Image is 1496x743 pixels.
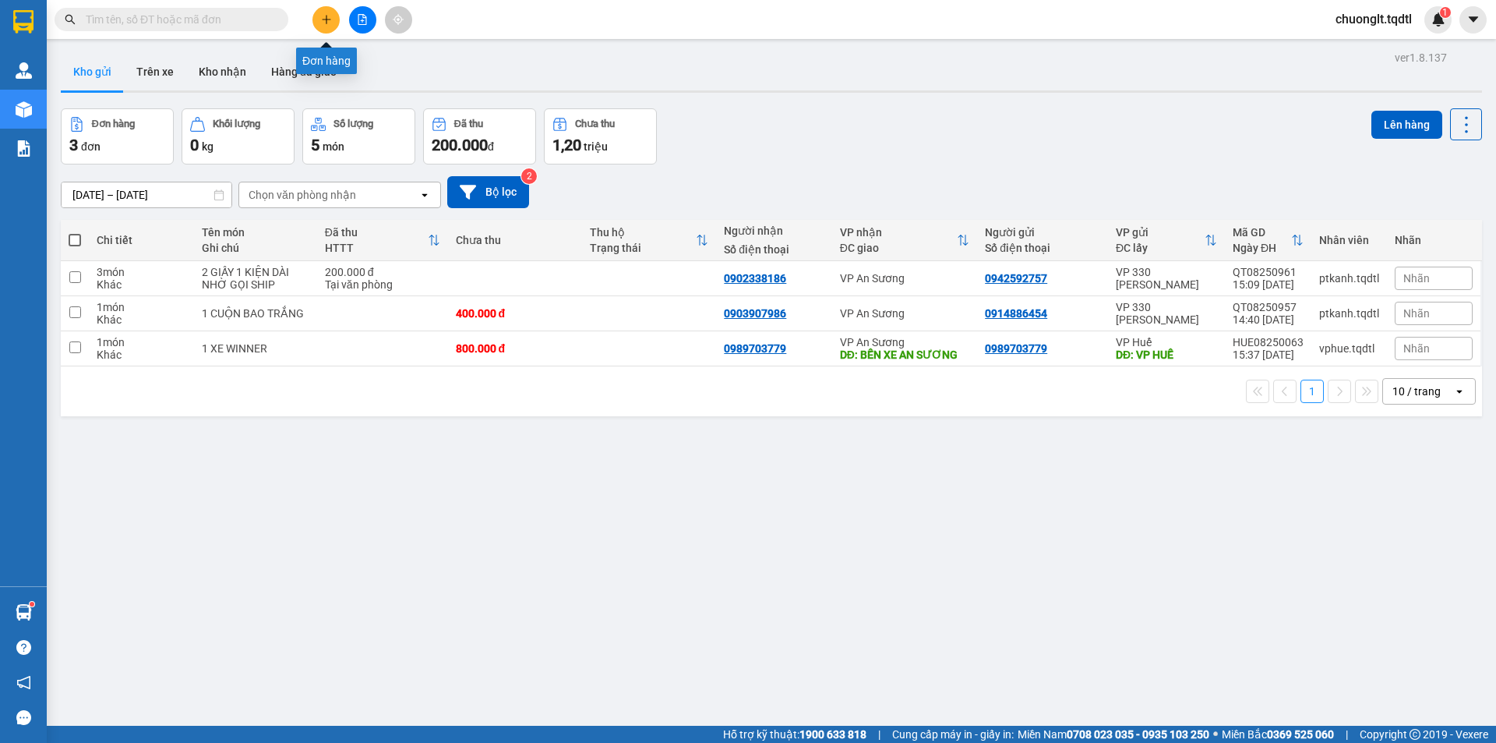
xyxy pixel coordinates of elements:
div: 15:09 [DATE] [1233,278,1304,291]
strong: 0708 023 035 - 0935 103 250 [1067,728,1209,741]
div: 0942592757 [985,272,1047,285]
input: Select a date range. [62,182,231,207]
div: 0989703779 [985,342,1047,355]
div: ptkanh.tqdtl [1319,307,1379,320]
button: Đã thu200.000đ [423,108,536,165]
div: 1 CUỘN BAO TRẮNG [202,307,309,320]
div: Đã thu [325,226,428,239]
svg: open [1453,385,1466,398]
span: triệu [584,140,608,153]
button: Đơn hàng3đơn [61,108,174,165]
div: ver 1.8.137 [1395,49,1447,66]
span: Nhãn [1403,307,1430,320]
div: Chưa thu [456,234,574,246]
div: 0903907986 [724,307,786,320]
span: Cung cấp máy in - giấy in: [892,726,1014,743]
div: 0989703779 [724,342,786,355]
div: QT08250957 [1233,301,1304,313]
div: 14:40 [DATE] [1233,313,1304,326]
th: Toggle SortBy [1225,220,1311,261]
div: HUE08250063 [1233,336,1304,349]
sup: 1 [1440,7,1451,18]
span: 5 [311,136,319,154]
button: caret-down [1459,6,1487,34]
span: aim [393,14,404,25]
div: Nhãn [1395,234,1473,246]
div: 0902338186 [724,272,786,285]
div: Khối lượng [213,119,260,129]
div: HTTT [325,242,428,254]
span: 0 [190,136,199,154]
div: ĐC lấy [1116,242,1205,254]
div: Số điện thoại [724,243,824,256]
div: 800.000 đ [456,342,574,355]
div: Người gửi [985,226,1100,239]
div: VP An Sương [840,307,970,320]
div: Người nhận [724,225,824,237]
span: Miền Bắc [1222,726,1334,743]
button: 1 [1300,380,1324,403]
div: DĐ: BẾN XE AN SƯƠNG [840,349,970,361]
div: Ngày ĐH [1233,242,1291,254]
div: VP An Sương [840,272,970,285]
div: NHỜ GỌI SHIP [202,278,309,291]
img: warehouse-icon [16,604,32,621]
div: ptkanh.tqdtl [1319,272,1379,285]
span: Nhãn [1403,272,1430,285]
div: VP 330 [PERSON_NAME] [1116,266,1217,291]
input: Tìm tên, số ĐT hoặc mã đơn [86,11,270,28]
img: warehouse-icon [16,62,32,79]
div: VP 330 [PERSON_NAME] [1116,301,1217,326]
button: Hàng đã giao [259,53,349,90]
span: plus [321,14,332,25]
span: kg [202,140,213,153]
span: Miền Nam [1018,726,1209,743]
th: Toggle SortBy [1108,220,1225,261]
span: chuonglt.tqdtl [1323,9,1424,29]
div: Mã GD [1233,226,1291,239]
span: message [16,710,31,725]
th: Toggle SortBy [582,220,716,261]
img: logo-vxr [13,10,34,34]
div: Chi tiết [97,234,185,246]
div: 0914886454 [985,307,1047,320]
sup: 2 [521,168,537,184]
span: search [65,14,76,25]
div: 15:37 [DATE] [1233,349,1304,361]
div: VP gửi [1116,226,1205,239]
span: Nhãn [1403,342,1430,355]
span: caret-down [1466,12,1480,27]
span: 3 [69,136,78,154]
button: plus [312,6,340,34]
span: | [1346,726,1348,743]
div: 2 GIẤY 1 KIỆN DÀI [202,266,309,278]
span: đ [488,140,494,153]
div: Khác [97,349,185,361]
button: Bộ lọc [447,176,529,208]
th: Toggle SortBy [317,220,448,261]
div: Đơn hàng [92,119,135,129]
span: 1,20 [552,136,581,154]
div: Trạng thái [590,242,696,254]
button: Khối lượng0kg [182,108,295,165]
div: Đơn hàng [296,48,357,74]
div: 400.000 đ [456,307,574,320]
img: icon-new-feature [1431,12,1445,27]
button: aim [385,6,412,34]
span: | [878,726,880,743]
strong: 1900 633 818 [799,728,866,741]
div: Số điện thoại [985,242,1100,254]
div: VP Huế [1116,336,1217,349]
button: Lên hàng [1371,111,1442,139]
div: Khác [97,278,185,291]
button: Trên xe [124,53,186,90]
span: 1 [1442,7,1448,18]
svg: open [418,189,431,201]
div: 1 món [97,336,185,349]
div: Tại văn phòng [325,278,440,291]
div: 1 XE WINNER [202,342,309,355]
img: warehouse-icon [16,101,32,118]
span: món [323,140,344,153]
div: 10 / trang [1392,384,1441,399]
span: question-circle [16,640,31,655]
